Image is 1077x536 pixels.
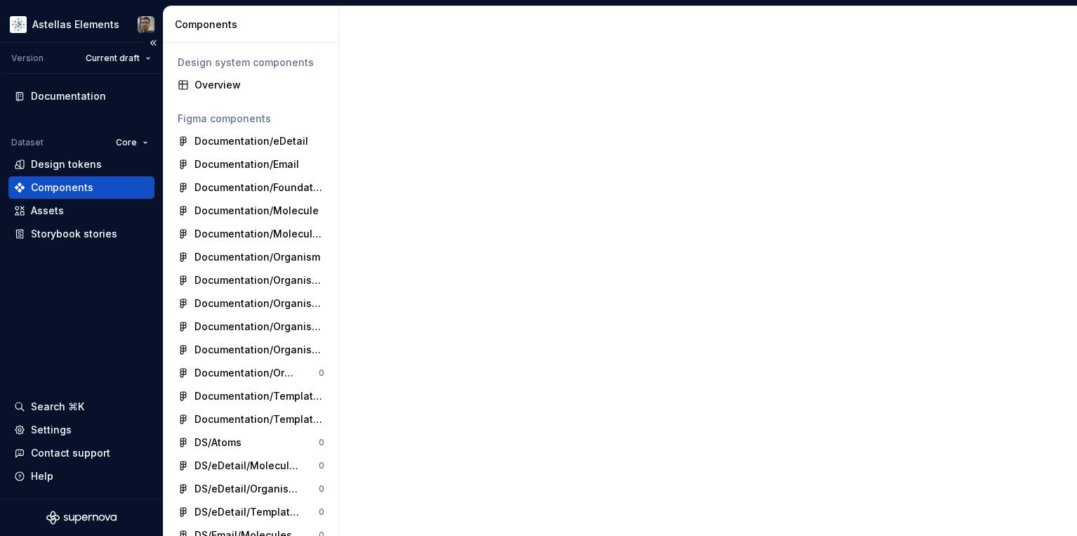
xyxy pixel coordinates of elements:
a: DS/eDetail/Molecules0 [172,455,330,477]
div: Documentation/eDetail [194,134,308,148]
div: Components [175,18,333,32]
a: Components [8,176,154,199]
div: Documentation [31,89,106,103]
button: Astellas ElementsVithal Chandar Rao [3,9,160,39]
img: Vithal Chandar Rao [138,16,154,33]
button: Help [8,465,154,488]
a: Documentation/eDetail [172,130,330,152]
div: Documentation/Template 2 [194,389,324,403]
div: Documentation/Organism 4 [194,320,324,334]
div: Overview [194,78,324,92]
div: Help [31,469,53,483]
svg: Supernova Logo [46,511,117,525]
div: Contact support [31,446,110,460]
a: DS/eDetail/Templates0 [172,501,330,523]
div: Astellas Elements [32,18,119,32]
div: Documentation/Template 3 [194,412,324,426]
a: Documentation/Email [172,153,330,176]
div: 0 [319,367,324,379]
div: Documentation/Organism 5 [194,343,324,357]
div: Documentation/Organism/HCP Portal [194,366,299,380]
button: Current draft [79,48,157,68]
a: Documentation/Template 3 [172,408,330,431]
div: Settings [31,423,72,437]
div: 0 [319,437,324,448]
a: Assets [8,200,154,222]
button: Search ⌘K [8,396,154,418]
a: Documentation/Molecule 2 [172,223,330,245]
div: Storybook stories [31,227,117,241]
a: Documentation/Organism 3 [172,292,330,315]
div: Components [31,181,93,195]
div: DS/eDetail/Molecules [194,459,299,473]
div: DS/eDetail/Templates [194,505,299,519]
div: DS/eDetail/Organisms [194,482,299,496]
a: Settings [8,419,154,441]
a: Overview [172,74,330,96]
div: Documentation/Molecule [194,204,319,218]
a: Documentation/Organism 2 [172,269,330,292]
span: Core [116,137,137,148]
button: Collapse sidebar [143,33,163,53]
a: Documentation/Template 2 [172,385,330,407]
div: 0 [319,483,324,495]
div: DS/Atoms [194,436,242,450]
div: Assets [31,204,64,218]
a: Documentation/Organism 4 [172,315,330,338]
a: Documentation/Organism/HCP Portal0 [172,362,330,384]
div: Documentation/Email [194,157,299,171]
a: Documentation [8,85,154,107]
div: Design tokens [31,157,102,171]
a: Documentation/Organism 5 [172,339,330,361]
a: Documentation/Foundation [172,176,330,199]
a: Design tokens [8,153,154,176]
span: Current draft [86,53,140,64]
div: Documentation/Foundation [194,181,324,195]
div: 0 [319,460,324,471]
a: DS/Atoms0 [172,431,330,454]
div: Version [11,53,44,64]
a: Storybook stories [8,223,154,245]
div: 0 [319,506,324,518]
button: Core [110,133,154,152]
div: Design system components [178,55,324,70]
img: b2369ad3-f38c-46c1-b2a2-f2452fdbdcd2.png [10,16,27,33]
button: Contact support [8,442,154,464]
div: Documentation/Organism 2 [194,273,324,287]
a: Documentation/Molecule [172,200,330,222]
div: Search ⌘K [31,400,84,414]
div: Documentation/Organism [194,250,320,264]
div: Figma components [178,112,324,126]
div: Dataset [11,137,44,148]
a: Documentation/Organism [172,246,330,268]
a: DS/eDetail/Organisms0 [172,478,330,500]
div: Documentation/Molecule 2 [194,227,324,241]
div: Documentation/Organism 3 [194,296,324,311]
